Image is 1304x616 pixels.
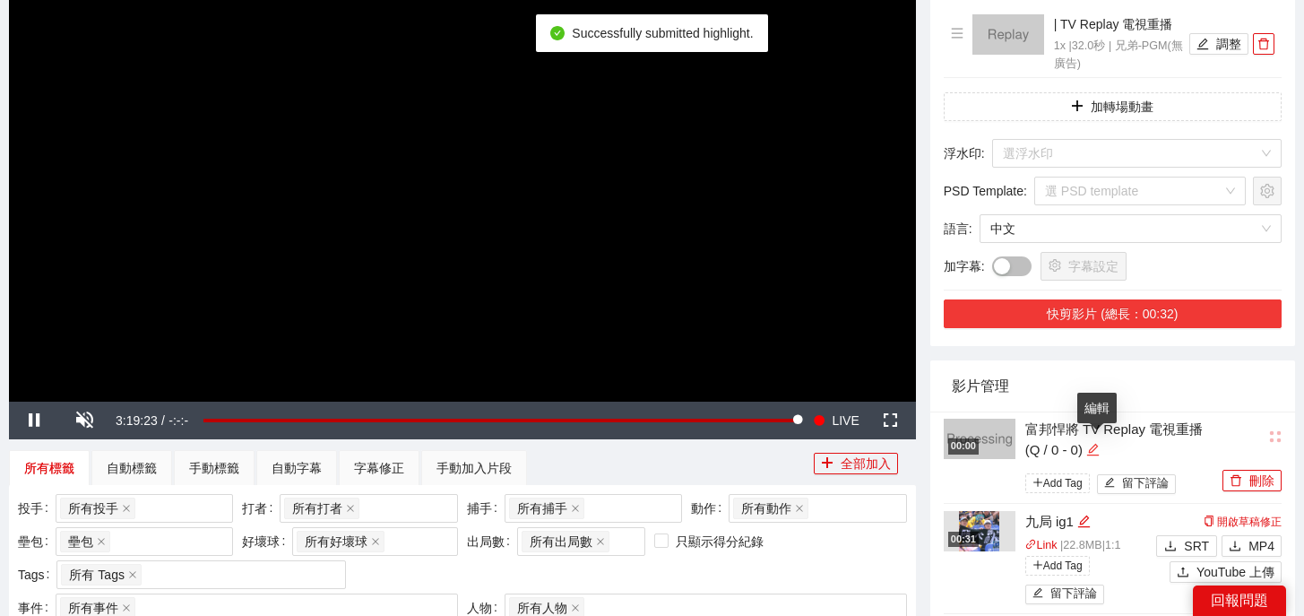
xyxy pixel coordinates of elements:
span: edit [1104,477,1116,490]
div: 編輯 [1077,511,1091,533]
span: SRT [1184,536,1209,556]
span: close [795,504,804,513]
p: 1x | 32.0 秒 | 兄弟-PGM(無廣告) [1054,38,1185,74]
div: 所有標籤 [24,458,74,478]
span: 所有出局數 [522,531,609,552]
button: Unmute [59,402,109,439]
div: Progress Bar [203,419,798,422]
span: close [346,504,355,513]
div: 00:31 [948,532,979,547]
span: download [1164,540,1177,554]
span: PSD Template : [944,181,1027,201]
span: plus [1032,477,1043,488]
div: 手動加入片段 [436,458,512,478]
span: -:-:- [168,413,188,428]
span: edit [1196,38,1209,52]
span: upload [1177,566,1189,580]
div: 00:00 [948,438,979,454]
label: 捕手 [467,494,505,523]
span: 所有捕手 [517,499,567,518]
span: 所有動作 [741,499,791,518]
span: Successfully submitted highlight. [572,26,753,40]
span: 加字幕 : [944,256,985,276]
button: Fullscreen [866,402,916,439]
button: 快剪影片 (總長：00:32) [944,299,1282,328]
div: 富邦悍將 TV Replay 電視重播 (Q / 0 - 0) [1025,419,1218,461]
span: menu [951,27,963,39]
span: plus [1071,100,1084,114]
div: 編輯 [1086,439,1100,461]
div: 回報問題 [1193,586,1286,616]
label: 打者 [242,494,280,523]
span: close [371,537,380,546]
span: LIVE [832,402,859,439]
button: plus全部加入 [814,453,898,474]
a: 開啟草稿修正 [1204,516,1282,528]
span: 3:19:23 [116,413,158,428]
p: | 22.8 MB | 1:1 [1025,537,1152,555]
span: copy [1204,516,1214,526]
span: delete [1254,38,1274,50]
span: 壘包 [68,532,93,551]
span: delete [1230,474,1242,489]
img: dc5c6420-3f09-4ea1-b7c8-df1063df4201.jpg [959,511,999,551]
button: Pause [9,402,59,439]
img: 320x180.png [944,419,1015,459]
span: 所有動作 [733,498,808,519]
a: linkLink [1025,539,1058,551]
span: 所有打者 [292,499,342,518]
span: edit [1032,587,1044,601]
div: 九局 ig1 [1025,511,1152,533]
span: link [1025,539,1037,551]
button: plus加轉場動畫 [944,92,1282,121]
button: Seek to live, currently playing live [807,402,865,439]
span: close [97,537,106,546]
span: 所有好壞球 [297,531,384,552]
span: MP4 [1248,536,1274,556]
label: 出局數 [467,527,517,556]
span: 所有出局數 [530,532,592,551]
button: uploadYouTube 上傳 [1170,561,1282,583]
span: edit [1077,515,1091,528]
button: setting字幕設定 [1041,252,1127,281]
label: 動作 [691,494,729,523]
span: 浮水印 : [944,143,985,163]
span: close [122,504,131,513]
span: 只顯示得分紀錄 [669,532,771,551]
span: close [571,603,580,612]
div: 自動標籤 [107,458,157,478]
div: 字幕修正 [354,458,404,478]
button: setting [1253,177,1282,205]
div: 編輯 [1077,393,1117,423]
span: close [596,537,605,546]
h4: | TV Replay 電視重播 [1054,14,1185,34]
span: YouTube 上傳 [1196,562,1274,582]
button: edit調整 [1189,33,1248,55]
div: 自動字幕 [272,458,322,478]
button: edit留下評論 [1097,474,1177,494]
span: close [122,603,131,612]
label: 壘包 [18,527,56,556]
span: 中文 [990,215,1271,242]
button: downloadSRT [1156,535,1217,557]
span: check-circle [550,26,565,40]
span: close [128,570,137,579]
span: plus [1032,560,1043,570]
img: 160x90.png [972,14,1044,55]
div: 影片管理 [952,360,1274,412]
span: Add Tag [1025,473,1090,493]
span: close [571,504,580,513]
label: 投手 [18,494,56,523]
span: 壘包 [60,531,110,552]
label: Tags [18,560,56,589]
span: edit [1086,443,1100,456]
span: plus [821,456,833,471]
span: / [161,413,165,428]
span: download [1229,540,1241,554]
span: 所有好壞球 [305,532,367,551]
button: downloadMP4 [1222,535,1282,557]
span: 所有 Tags [69,565,124,585]
label: 好壞球 [242,527,292,556]
span: Add Tag [1025,556,1090,576]
div: 手動標籤 [189,458,239,478]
